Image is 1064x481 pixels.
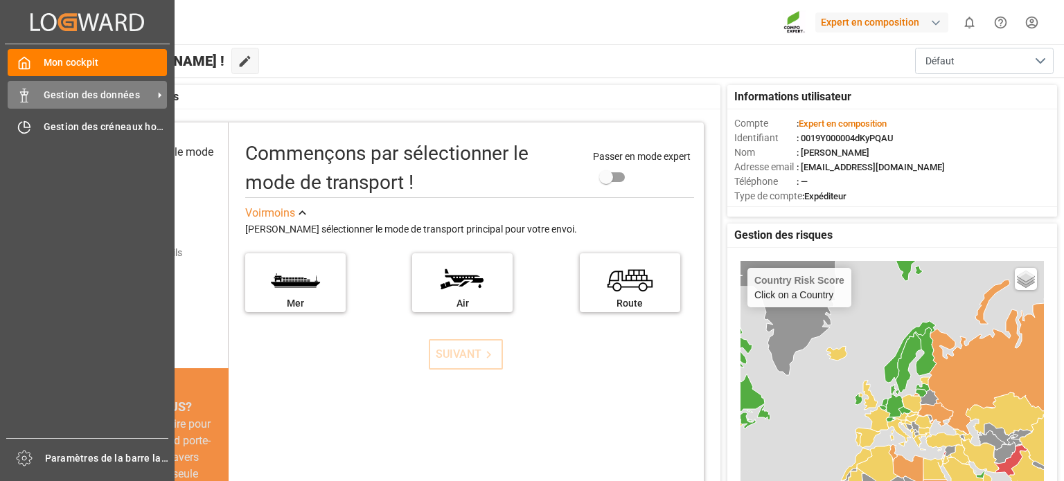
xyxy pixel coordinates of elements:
font: Adresse email [734,161,794,172]
img: Screenshot%202023-09-29%20at%2010.02.21.png_1712312052.png [783,10,806,35]
font: Sélectionnez le mode de transport [109,145,213,175]
font: Expert en composition [799,118,887,129]
button: ouvrir le menu [915,48,1054,74]
font: Téléphone [734,176,778,187]
font: Route [617,298,643,309]
font: Gestion des créneaux horaires [44,121,184,132]
button: afficher 0 nouvelles notifications [954,7,985,38]
font: moins [265,206,295,219]
font: Identifiant [734,132,779,143]
font: Paramètres de la barre latérale [45,453,189,464]
div: Commençons par sélectionner le mode de transport ! [245,139,579,197]
font: Gestion des données [44,89,140,100]
font: : — [797,176,808,187]
font: [PERSON_NAME] sélectionner le mode de transport principal pour votre envoi. [245,224,577,235]
font: Informations utilisateur [734,90,851,103]
font: Bonjour [PERSON_NAME] ! [57,53,224,69]
font: Nom [734,147,755,158]
h4: Country Risk Score [754,275,844,286]
font: SUIVANT [436,347,481,361]
font: Mer [287,298,304,309]
font: Défaut [925,55,955,66]
font: Passer en mode expert [593,151,691,162]
div: Click on a Country [754,275,844,300]
font: Expert en composition [821,17,919,28]
font: Type de compte [734,190,802,201]
font: : [EMAIL_ADDRESS][DOMAIN_NAME] [797,162,945,172]
font: Voir [245,206,265,219]
button: SUIVANT [429,339,503,370]
font: SAVIEZ-VOUS? [107,399,192,414]
font: Air [456,298,469,309]
font: : 0019Y000004dKyPQAU [797,133,894,143]
font: Ajouter les détails d'expédition [107,247,182,273]
a: Gestion des créneaux horaires [8,114,167,140]
font: Mon cockpit [44,57,99,68]
font: : [PERSON_NAME] [797,147,869,158]
font: : [797,118,799,129]
a: Layers [1015,268,1037,290]
a: Mon cockpit [8,49,167,76]
font: :Expéditeur [802,191,846,201]
button: Expert en composition [815,9,954,35]
font: Commençons par sélectionner le mode de transport ! [245,142,529,194]
button: Centre d'aide [985,7,1016,38]
font: Gestion des risques [734,228,833,242]
font: Compte [734,118,768,129]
